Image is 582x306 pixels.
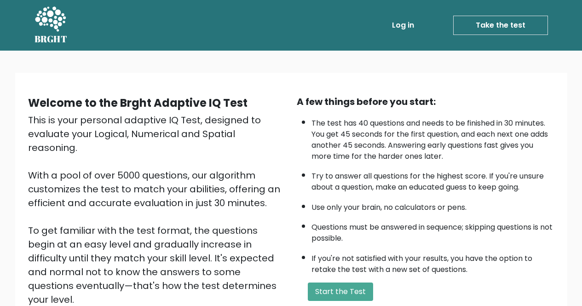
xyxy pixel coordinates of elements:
[311,166,554,193] li: Try to answer all questions for the highest score. If you're unsure about a question, make an edu...
[35,4,68,47] a: BRGHT
[308,283,373,301] button: Start the Test
[28,95,248,110] b: Welcome to the Brght Adaptive IQ Test
[388,16,418,35] a: Log in
[311,217,554,244] li: Questions must be answered in sequence; skipping questions is not possible.
[297,95,554,109] div: A few things before you start:
[311,197,554,213] li: Use only your brain, no calculators or pens.
[35,34,68,45] h5: BRGHT
[311,248,554,275] li: If you're not satisfied with your results, you have the option to retake the test with a new set ...
[453,16,548,35] a: Take the test
[311,113,554,162] li: The test has 40 questions and needs to be finished in 30 minutes. You get 45 seconds for the firs...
